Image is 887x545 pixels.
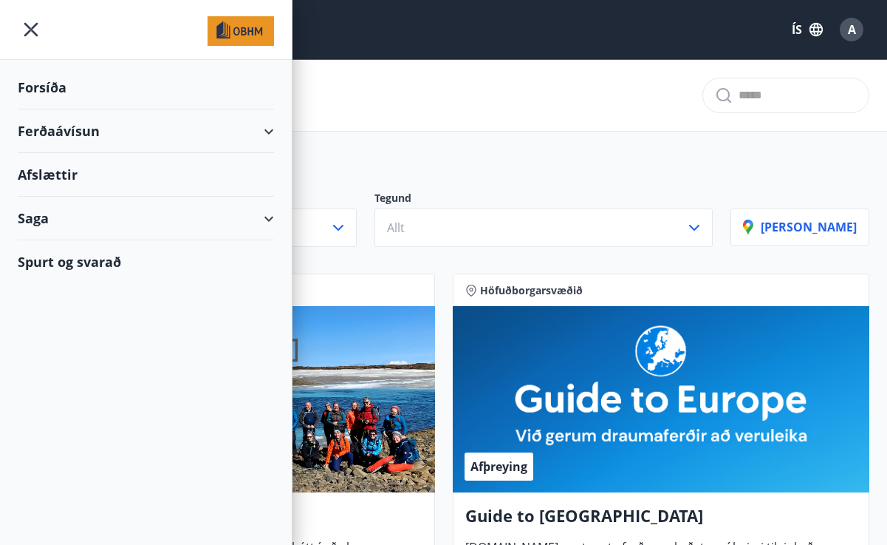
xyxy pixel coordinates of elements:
div: Spurt og svarað [18,240,274,283]
button: A [834,12,869,47]
button: menu [18,16,44,43]
p: Tegund [374,191,713,209]
div: Saga [18,197,274,240]
span: Afþreying [470,458,527,475]
span: A [848,21,856,38]
div: Forsíða [18,66,274,109]
div: Afslættir [18,153,274,197]
p: [PERSON_NAME] [743,219,857,235]
h4: Guide to [GEOGRAPHIC_DATA] [465,504,857,538]
div: Ferðaávísun [18,109,274,153]
span: Allt [387,220,405,236]
span: Höfuðborgarsvæðið [480,283,583,298]
img: union_logo [208,16,274,46]
button: [PERSON_NAME] [730,209,869,246]
button: ÍS [784,16,831,43]
button: Allt [374,209,713,247]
